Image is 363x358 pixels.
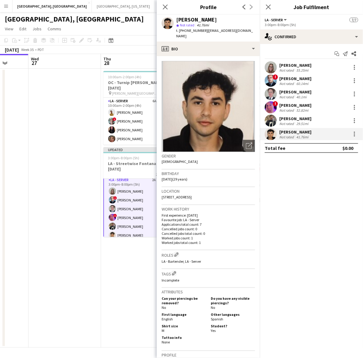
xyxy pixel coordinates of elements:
[162,218,255,222] p: Favourite job: LA - Server
[162,259,201,264] span: LA - Bartender, LA - Server
[295,121,310,126] div: 29.51mi
[108,75,142,79] span: 10:00am-2:00pm (4h)
[162,328,164,333] span: M
[176,28,253,38] span: | [EMAIL_ADDRESS][DOMAIN_NAME]
[162,240,255,245] p: Worked jobs total count: 1
[162,305,166,310] span: No
[157,3,260,11] h3: Profile
[342,145,353,151] div: $0.00
[157,42,260,56] div: Bio
[19,26,26,32] span: Edit
[176,28,208,33] span: t. [PHONE_NUMBER]
[5,47,19,53] div: [DATE]
[162,195,192,199] span: [STREET_ADDRESS]
[103,147,171,237] app-job-card: Updated3:00pm-8:00pm (5h)7/7LA - Streetwise Fontana [DATE]2 Roles[PERSON_NAME]2A1/13:00pm-8:00pm ...
[265,22,358,27] div: 3:00pm-8:00pm (5h)
[5,26,13,32] span: View
[279,81,295,86] div: Not rated
[103,161,171,172] h3: LA - Streetwise Fontana [DATE]
[113,196,117,200] span: !
[38,47,44,52] div: PDT
[211,317,223,321] span: Spanish
[162,340,170,344] span: None
[162,312,206,317] h5: First language
[196,23,210,27] span: 41.76mi
[295,68,310,73] div: 55.25mi
[103,176,171,242] app-card-role: LA - Server2A6/63:00pm-8:00pm (5h)[PERSON_NAME]![PERSON_NAME][PERSON_NAME]![PERSON_NAME][PERSON_N...
[92,0,155,12] button: [GEOGRAPHIC_DATA], [US_STATE]
[260,3,363,11] h3: Job Fulfilment
[279,89,311,95] div: [PERSON_NAME]
[162,289,255,295] h3: Attributes
[32,26,42,32] span: Jobs
[279,135,295,139] div: Not rated
[103,98,171,145] app-card-role: LA - Server6A4/410:00am-2:00pm (4h)[PERSON_NAME]![PERSON_NAME][PERSON_NAME][PERSON_NAME]
[279,95,295,99] div: Not rated
[265,18,283,22] span: LA - Server
[30,25,44,33] a: Jobs
[180,23,194,27] span: Not rated
[211,296,255,305] h5: Do you have any visible piercings?
[273,101,278,106] span: !
[103,80,171,91] h3: OC - Turnip [PERSON_NAME] [DATE]
[20,47,35,52] span: Week 35
[279,103,311,108] div: [PERSON_NAME]
[260,29,363,44] div: Confirmed
[156,172,166,177] span: 2 Roles
[176,17,217,22] div: [PERSON_NAME]
[265,18,288,22] button: LA - Server
[162,252,255,258] h3: Roles
[103,56,111,62] span: Thu
[162,153,255,159] h3: Gender
[45,25,64,33] a: Comms
[162,222,255,227] p: Applications total count: 7
[279,129,311,135] div: [PERSON_NAME]
[279,121,295,126] div: Not rated
[162,206,255,212] h3: Work history
[211,328,216,333] span: Yes
[243,140,255,152] div: Open photos pop-in
[211,305,215,310] span: No
[295,95,308,99] div: 40.1mi
[103,147,171,152] div: Updated
[295,81,310,86] div: 60.14mi
[162,227,255,231] p: Cancelled jobs count: 0
[103,59,111,66] span: 28
[162,61,255,152] img: Crew avatar or photo
[162,324,206,328] h5: Shirt size
[295,108,310,113] div: 52.82mi
[279,108,295,113] div: Not rated
[279,116,311,121] div: [PERSON_NAME]
[113,117,116,121] span: !
[112,91,158,96] span: [PERSON_NAME][GEOGRAPHIC_DATA]
[295,135,310,139] div: 41.76mi
[103,71,171,145] app-job-card: 10:00am-2:00pm (4h)4/4OC - Turnip [PERSON_NAME] [DATE] [PERSON_NAME][GEOGRAPHIC_DATA]1 RoleLA - S...
[162,335,206,340] h5: Tattoo info
[211,324,255,328] h5: Student?
[162,188,255,194] h3: Location
[162,352,255,358] h3: Profile
[279,76,311,81] div: [PERSON_NAME]
[162,171,255,176] h3: Birthday
[279,68,295,73] div: Not rated
[48,26,61,32] span: Comms
[2,25,16,33] a: View
[5,15,144,24] h1: [GEOGRAPHIC_DATA], [GEOGRAPHIC_DATA]
[162,213,255,218] p: First experience: [DATE]
[108,156,139,160] span: 3:00pm-8:00pm (5h)
[273,74,278,80] span: !
[162,231,255,236] p: Cancelled jobs total count: 0
[30,59,39,66] span: 27
[211,312,255,317] h5: Other languages
[113,214,117,218] span: !
[350,18,358,22] span: 7/7
[17,25,29,33] a: Edit
[162,177,187,181] span: [DATE] (29 years)
[31,56,39,62] span: Wed
[162,159,198,164] span: [DEMOGRAPHIC_DATA]
[162,236,255,240] p: Worked jobs count: 1
[162,317,173,321] span: English
[279,62,311,68] div: [PERSON_NAME]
